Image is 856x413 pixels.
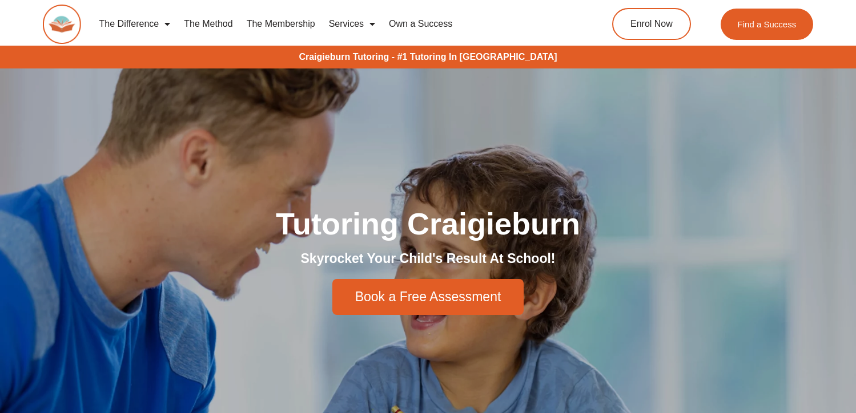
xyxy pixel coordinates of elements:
[93,11,568,37] nav: Menu
[332,279,524,315] a: Book a Free Assessment
[322,11,382,37] a: Services
[612,8,691,40] a: Enrol Now
[108,250,748,268] h2: Skyrocket Your Child's Result At School!
[355,290,501,303] span: Book a Free Assessment
[721,9,814,40] a: Find a Success
[177,11,239,37] a: The Method
[108,208,748,239] h1: Tutoring Craigieburn
[93,11,178,37] a: The Difference
[382,11,459,37] a: Own a Success
[738,20,797,29] span: Find a Success
[630,19,673,29] span: Enrol Now
[240,11,322,37] a: The Membership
